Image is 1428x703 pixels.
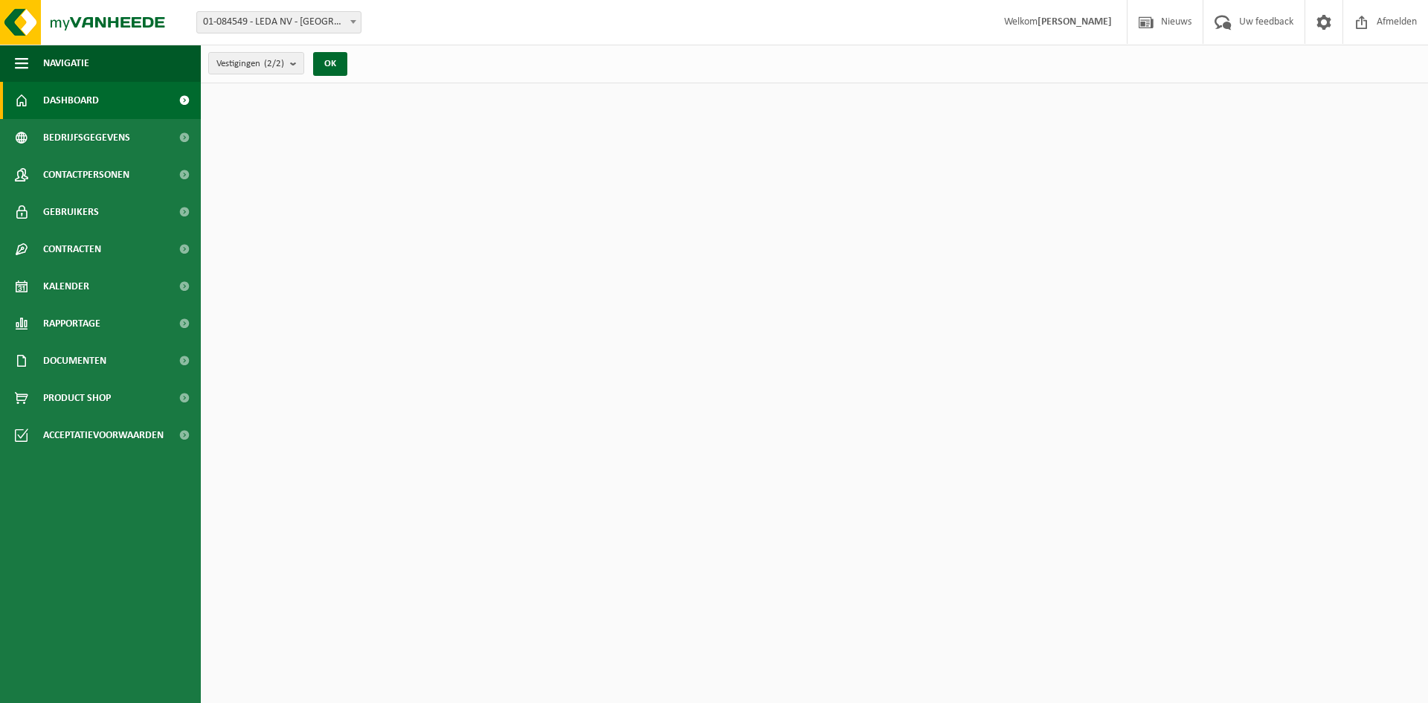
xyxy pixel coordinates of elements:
[43,231,101,268] span: Contracten
[43,45,89,82] span: Navigatie
[43,82,99,119] span: Dashboard
[264,59,284,68] count: (2/2)
[43,417,164,454] span: Acceptatievoorwaarden
[197,12,361,33] span: 01-084549 - LEDA NV - TORHOUT
[313,52,347,76] button: OK
[43,119,130,156] span: Bedrijfsgegevens
[43,305,100,342] span: Rapportage
[43,268,89,305] span: Kalender
[216,53,284,75] span: Vestigingen
[43,342,106,379] span: Documenten
[208,52,304,74] button: Vestigingen(2/2)
[43,193,99,231] span: Gebruikers
[43,379,111,417] span: Product Shop
[43,156,129,193] span: Contactpersonen
[196,11,361,33] span: 01-084549 - LEDA NV - TORHOUT
[1038,16,1112,28] strong: [PERSON_NAME]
